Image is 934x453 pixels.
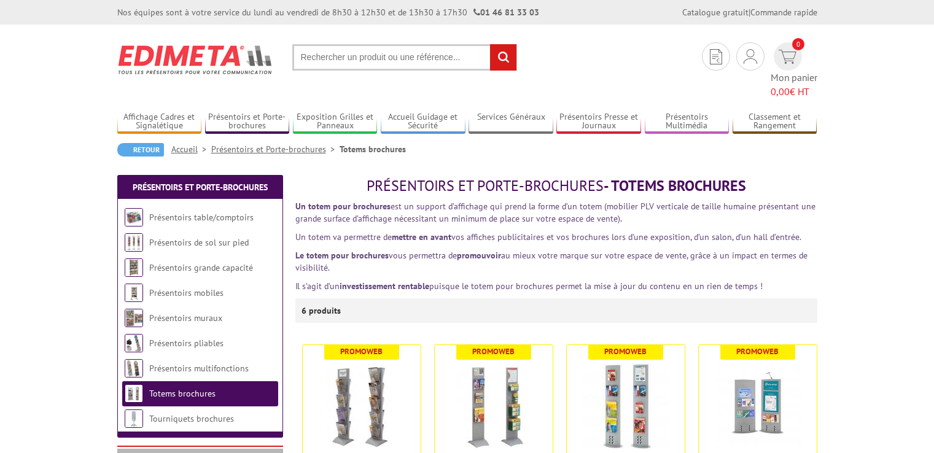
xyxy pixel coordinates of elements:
[733,112,817,132] a: Classement et Rangement
[125,233,143,252] img: Présentoirs de sol sur pied
[295,201,815,224] span: est un support d’affichage qui prend la forme d’un totem (mobilier PLV verticale de taille humain...
[302,298,348,323] p: 6 produits
[211,144,340,155] a: Présentoirs et Porte-brochures
[744,49,757,64] img: devis rapide
[319,363,405,449] img: Totem Présentoir brochures Info-Displays® 8 ou 10 cases A4
[457,250,501,261] strong: promouvoir
[125,284,143,302] img: Présentoirs mobiles
[125,409,143,428] img: Tourniquets brochures
[125,384,143,403] img: Totems brochures
[149,413,234,424] a: Tourniquets brochures
[295,231,801,242] span: Un totem va permettre de vos affiches publicitaires et vos brochures lors d’une exposition, d’un ...
[149,237,249,248] a: Présentoirs de sol sur pied
[682,6,817,18] div: |
[645,112,730,132] a: Présentoirs Multimédia
[149,262,253,273] a: Présentoirs grande capacité
[149,338,224,349] a: Présentoirs pliables
[149,287,224,298] a: Présentoirs mobiles
[171,144,211,155] a: Accueil
[340,143,406,155] li: Totems brochures
[469,112,553,132] a: Services Généraux
[604,346,647,357] b: Promoweb
[295,201,391,212] strong: Un totem pour brochures
[715,363,801,449] img: Totems publicitaires et d'exposition, multifonctions et personnalisables H167 X L50 CM
[771,85,817,99] span: € HT
[149,388,216,399] a: Totems brochures
[117,6,539,18] div: Nos équipes sont à votre service du lundi au vendredi de 8h30 à 12h30 et de 13h30 à 17h30
[771,85,790,98] span: 0,00
[490,44,516,71] input: rechercher
[149,312,222,323] a: Présentoirs muraux
[125,309,143,327] img: Présentoirs muraux
[682,7,749,18] a: Catalogue gratuit
[451,363,537,449] img: Totem-Expo®
[771,42,817,99] a: devis rapide 0 Mon panier 0,00€ HT
[771,71,817,99] span: Mon panier
[117,143,164,157] a: Retour
[205,112,290,132] a: Présentoirs et Porte-brochures
[292,44,517,71] input: Rechercher un produit ou une référence...
[117,37,274,82] img: Edimeta
[556,112,641,132] a: Présentoirs Presse et Journaux
[125,334,143,352] img: Présentoirs pliables
[125,258,143,277] img: Présentoirs grande capacité
[149,212,254,223] a: Présentoirs table/comptoirs
[473,7,539,18] strong: 01 46 81 33 03
[750,7,817,18] a: Commande rapide
[125,359,143,377] img: Présentoirs multifonctions
[381,112,465,132] a: Accueil Guidage et Sécurité
[125,208,143,226] img: Présentoirs table/comptoirs
[295,250,808,273] span: vous permettra de au mieux votre marque sur votre espace de vente, grâce à un impact en termes de...
[367,176,604,195] span: Présentoirs et Porte-brochures
[133,182,268,193] a: Présentoirs et Porte-brochures
[792,38,804,50] span: 0
[295,281,763,292] font: Il s’agit d’un puisque le totem pour brochures permet la mise à jour du contenu en un rien de tem...
[295,178,817,194] h1: - Totems brochures
[340,346,383,357] b: Promoweb
[295,250,389,261] strong: Le totem pour brochures
[736,346,779,357] b: Promoweb
[710,49,722,64] img: devis rapide
[583,363,669,449] img: Totems publicitaires et d'exposition, multifonctions et personnalisables H165 X L31 CM
[117,112,202,132] a: Affichage Cadres et Signalétique
[472,346,515,357] b: Promoweb
[779,50,796,64] img: devis rapide
[293,112,378,132] a: Exposition Grilles et Panneaux
[340,281,429,292] strong: investissement rentable
[392,231,451,242] strong: mettre en avant
[149,363,249,374] a: Présentoirs multifonctions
